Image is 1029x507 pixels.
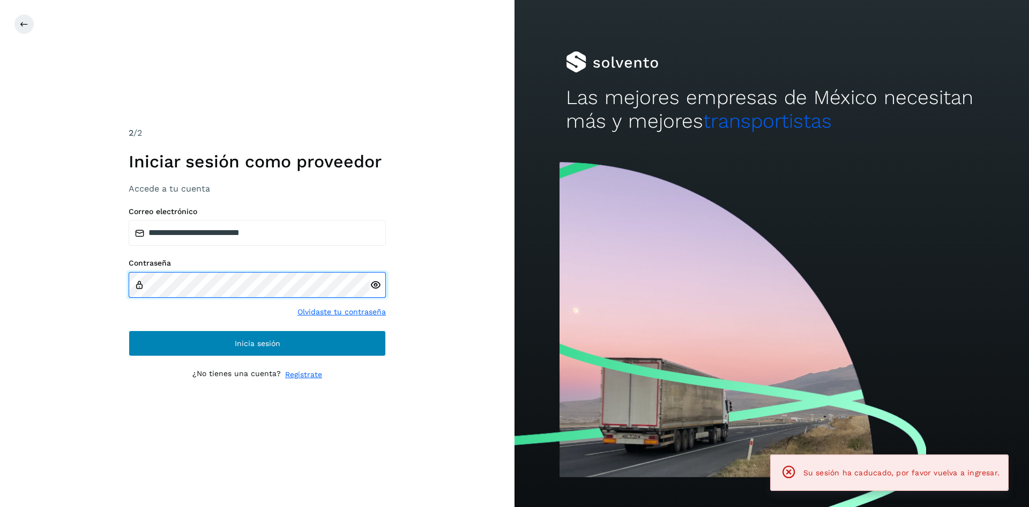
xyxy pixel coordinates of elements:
[129,330,386,356] button: Inicia sesión
[129,183,386,194] h3: Accede a tu cuenta
[129,259,386,268] label: Contraseña
[297,306,386,318] a: Olvidaste tu contraseña
[235,340,280,347] span: Inicia sesión
[566,86,978,134] h2: Las mejores empresas de México necesitan más y mejores
[129,207,386,216] label: Correo electrónico
[285,369,322,380] a: Regístrate
[803,468,1000,477] span: Su sesión ha caducado, por favor vuelva a ingresar.
[192,369,281,380] p: ¿No tienes una cuenta?
[129,128,133,138] span: 2
[703,109,832,133] span: transportistas
[129,151,386,172] h1: Iniciar sesión como proveedor
[129,127,386,139] div: /2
